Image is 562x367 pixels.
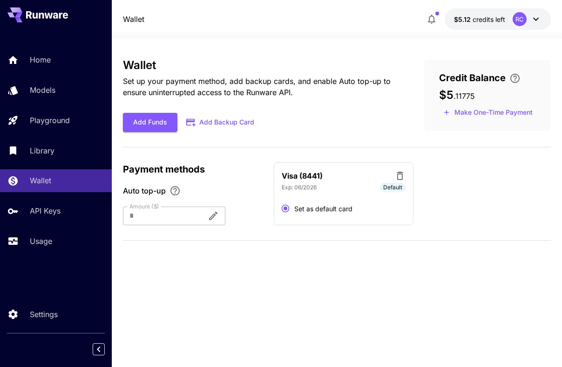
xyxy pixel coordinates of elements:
[30,54,51,65] p: Home
[30,115,70,126] p: Playground
[30,235,52,247] p: Usage
[123,162,263,176] p: Payment methods
[473,15,505,23] span: credits left
[445,8,551,30] button: $5.11775RC
[454,15,473,23] span: $5.12
[282,183,317,192] p: Exp: 06/2026
[439,105,537,120] button: Make a one-time, non-recurring payment
[123,14,144,25] nav: breadcrumb
[129,202,159,210] label: Amount ($)
[454,91,475,101] span: . 11775
[439,71,506,85] span: Credit Balance
[123,76,394,98] p: Set up your payment method, add backup cards, and enable Auto top-up to ensure uninterrupted acce...
[30,175,51,186] p: Wallet
[30,84,55,96] p: Models
[100,341,112,358] div: Collapse sidebar
[30,145,54,156] p: Library
[294,204,352,214] span: Set as default card
[439,88,454,102] span: $5
[282,170,323,181] p: Visa (8441)
[166,185,184,196] button: Enable Auto top-up to ensure uninterrupted service. We'll automatically bill the chosen amount wh...
[93,343,105,355] button: Collapse sidebar
[123,113,177,132] button: Add Funds
[380,183,406,192] span: Default
[513,12,527,26] div: RC
[123,185,166,196] span: Auto top-up
[454,14,505,24] div: $5.11775
[123,59,394,72] h3: Wallet
[123,14,144,25] a: Wallet
[30,309,58,320] p: Settings
[30,205,61,216] p: API Keys
[506,73,524,84] button: Enter your card details and choose an Auto top-up amount to avoid service interruptions. We'll au...
[177,113,264,132] button: Add Backup Card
